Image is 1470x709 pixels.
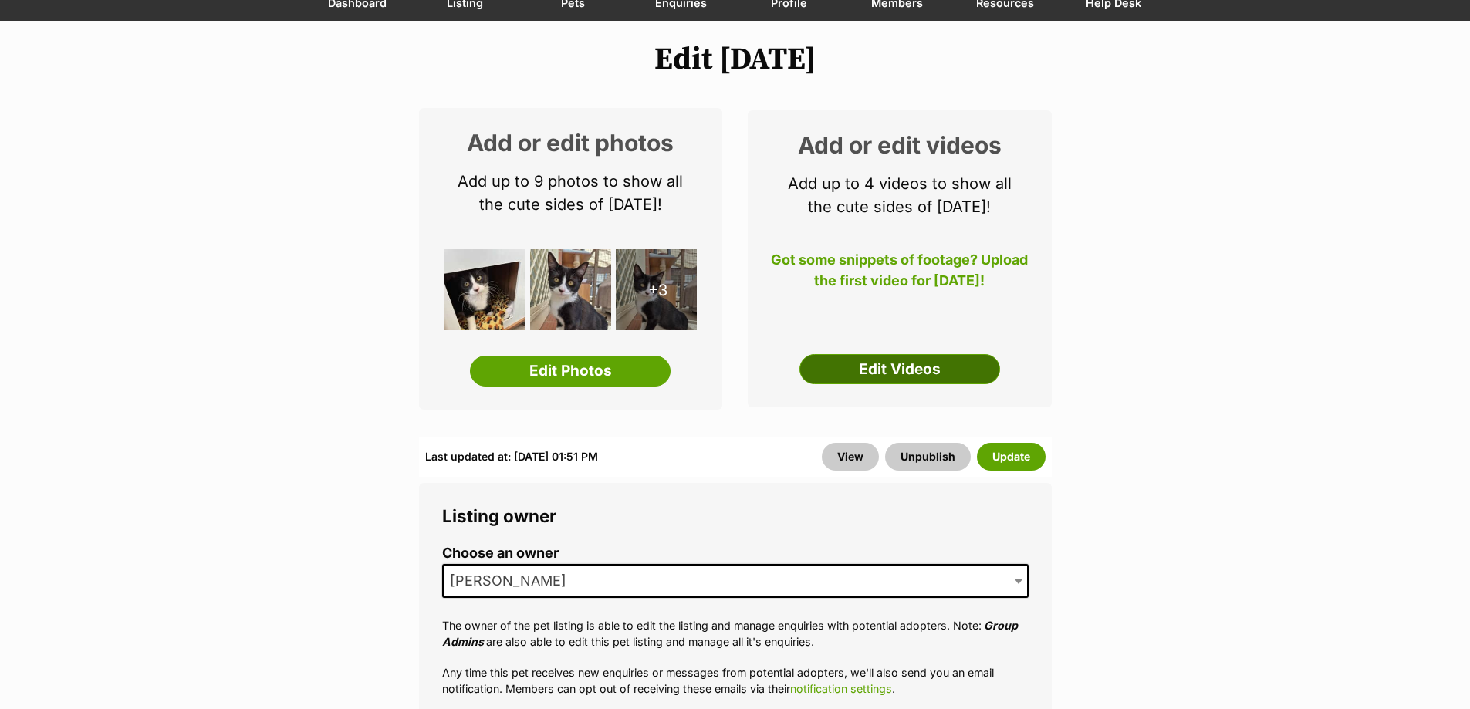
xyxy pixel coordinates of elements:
[442,664,1029,697] p: Any time this pet receives new enquiries or messages from potential adopters, we'll also send you...
[885,443,971,471] button: Unpublish
[442,170,700,216] p: Add up to 9 photos to show all the cute sides of [DATE]!
[442,505,556,526] span: Listing owner
[977,443,1046,471] button: Update
[771,249,1029,300] p: Got some snippets of footage? Upload the first video for [DATE]!
[790,682,892,695] a: notification settings
[822,443,879,471] a: View
[442,545,1029,562] label: Choose an owner
[442,131,700,154] h2: Add or edit photos
[616,249,697,330] div: +3
[799,354,1000,385] a: Edit Videos
[470,356,671,387] a: Edit Photos
[444,570,582,592] span: Megan Gibbs
[442,564,1029,598] span: Megan Gibbs
[442,617,1029,650] p: The owner of the pet listing is able to edit the listing and manage enquiries with potential adop...
[771,133,1029,157] h2: Add or edit videos
[442,619,1018,648] em: Group Admins
[771,172,1029,218] p: Add up to 4 videos to show all the cute sides of [DATE]!
[425,443,598,471] div: Last updated at: [DATE] 01:51 PM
